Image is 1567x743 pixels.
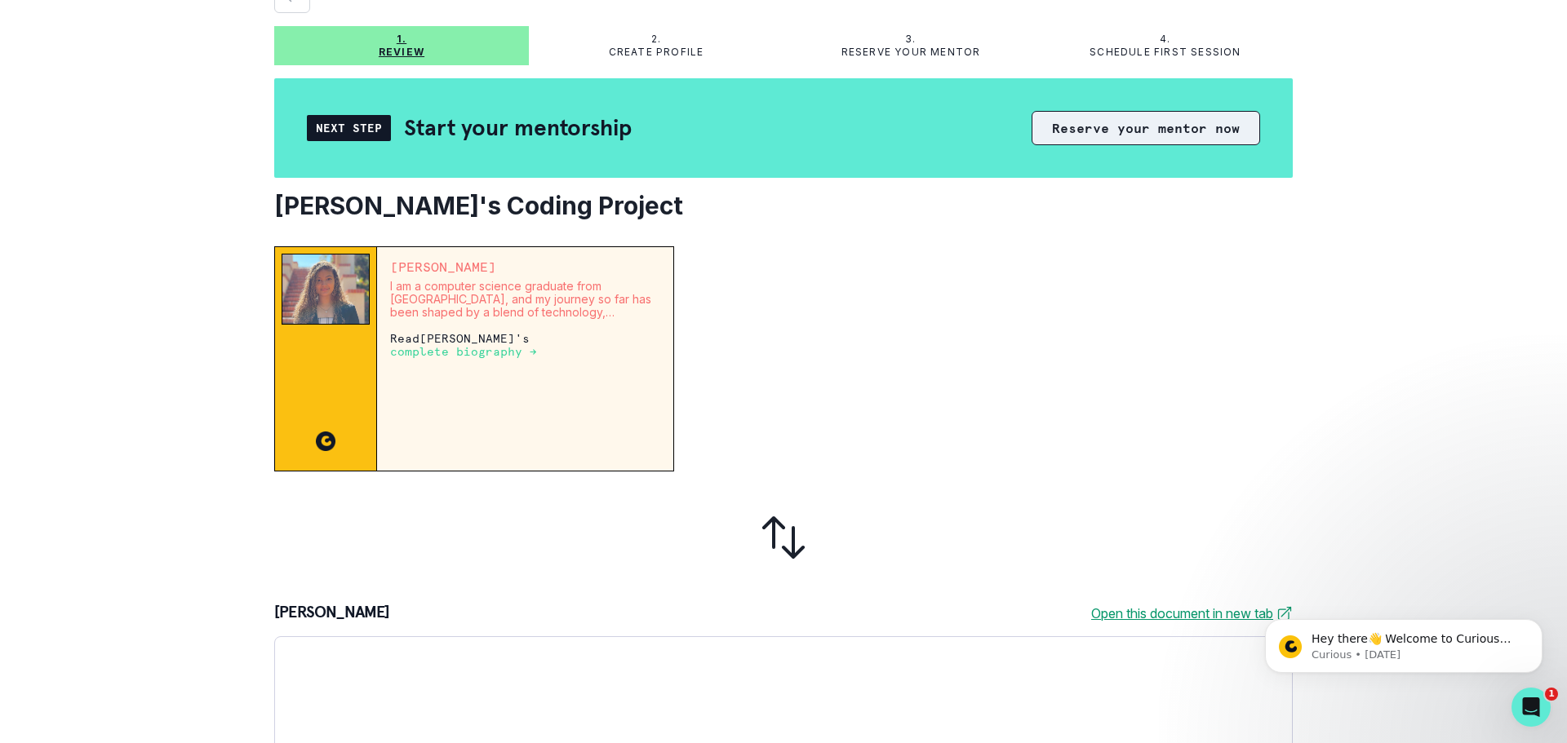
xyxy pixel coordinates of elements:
p: Read [PERSON_NAME] 's [390,332,660,358]
p: Create profile [609,46,704,59]
p: Schedule first session [1090,46,1241,59]
a: complete biography → [390,344,537,358]
iframe: Intercom notifications message [1241,585,1567,699]
span: Hey there👋 Welcome to Curious Cardinals 🙌 Take a look around! If you have any questions or are ex... [71,47,278,141]
p: 4. [1160,33,1170,46]
iframe: Intercom live chat [1512,688,1551,727]
p: [PERSON_NAME] [390,260,660,273]
img: Mentor Image [282,254,370,325]
h2: Start your mentorship [404,113,632,142]
p: 2. [651,33,661,46]
p: complete biography → [390,345,537,358]
div: Next Step [307,115,391,141]
button: Reserve your mentor now [1032,111,1260,145]
p: [PERSON_NAME] [274,604,390,623]
p: Reserve your mentor [841,46,981,59]
p: Message from Curious, sent 1w ago [71,63,282,77]
p: 1. [397,33,406,46]
img: CC image [316,431,335,451]
p: I am a computer science graduate from [GEOGRAPHIC_DATA], and my journey so far has been shaped by... [390,280,660,319]
h2: [PERSON_NAME]'s Coding Project [274,191,1293,220]
p: 3. [905,33,916,46]
span: 1 [1545,688,1558,701]
a: Open this document in new tab [1091,604,1293,623]
p: Review [379,46,424,59]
